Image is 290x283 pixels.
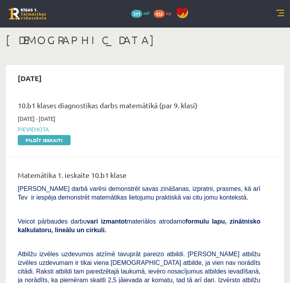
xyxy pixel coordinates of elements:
[18,218,260,233] b: formulu lapu, zinātnisko kalkulatoru, lineālu un cirkuli.
[6,33,284,47] h1: [DEMOGRAPHIC_DATA]
[87,218,127,225] b: vari izmantot
[154,10,165,18] span: 432
[18,115,56,123] span: [DATE] - [DATE]
[18,135,71,145] a: Pildīt ieskaiti
[166,10,171,16] span: xp
[143,10,150,16] span: mP
[18,185,260,201] span: [PERSON_NAME] darbā varēsi demonstrēt savas zināšanas, izpratni, prasmes, kā arī Tev ir iespēja d...
[18,170,260,184] div: Matemātika 1. ieskaite 10.b1 klase
[10,69,50,87] h2: [DATE]
[9,8,46,20] a: Rīgas 1. Tālmācības vidusskola
[154,10,175,16] a: 432 xp
[131,10,142,18] span: 371
[18,218,260,233] span: Veicot pārbaudes darbu materiālos atrodamo
[18,125,260,133] span: Pievienota
[18,100,260,115] div: 10.b1 klases diagnostikas darbs matemātikā (par 9. klasi)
